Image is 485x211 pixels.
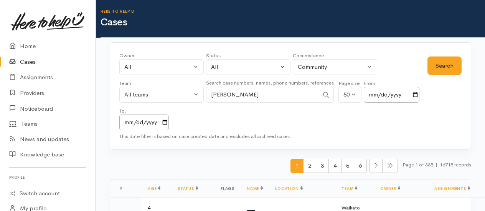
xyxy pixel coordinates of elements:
div: Circumstance [293,52,377,60]
div: All [124,63,192,71]
span: 3 [316,159,329,173]
button: Search [427,56,462,75]
button: Community [293,59,377,75]
a: Age [148,186,160,191]
div: Owner [119,52,204,60]
div: This date filter is based on case created date and excludes all archived cases. [119,133,462,140]
th: Flags [214,179,241,198]
button: 50 [338,87,361,103]
small: Page 1 of 335 16718 records [403,159,471,179]
span: 6 [354,159,367,173]
span: 5 [341,159,354,173]
h6: Profile [9,172,86,183]
div: Community [298,63,365,71]
div: Page size [338,80,361,87]
a: Status [178,186,198,191]
span: | [436,161,437,168]
a: Team [341,186,357,191]
div: All teams [124,90,192,99]
a: Assignments [434,186,470,191]
button: All teams [119,87,204,103]
th: # [110,179,142,198]
small: Search case numbers, names, phone numbers, references [206,80,334,86]
button: All [119,59,204,75]
button: All [206,59,290,75]
div: From: [364,80,419,87]
div: Status [206,52,290,60]
div: All [211,63,279,71]
h1: Cases [101,17,485,28]
li: Next page [369,159,383,173]
span: 4 [328,159,341,173]
span: 2 [303,159,316,173]
h6: Here to help u [101,9,485,13]
a: Location [275,186,302,191]
div: 50 [343,90,350,99]
div: To: [119,107,169,115]
span: 1 [290,159,304,173]
input: Search [206,87,319,103]
div: Team [119,80,204,87]
a: Name [247,186,263,191]
a: Owner [380,186,400,191]
li: Last page [383,159,398,173]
